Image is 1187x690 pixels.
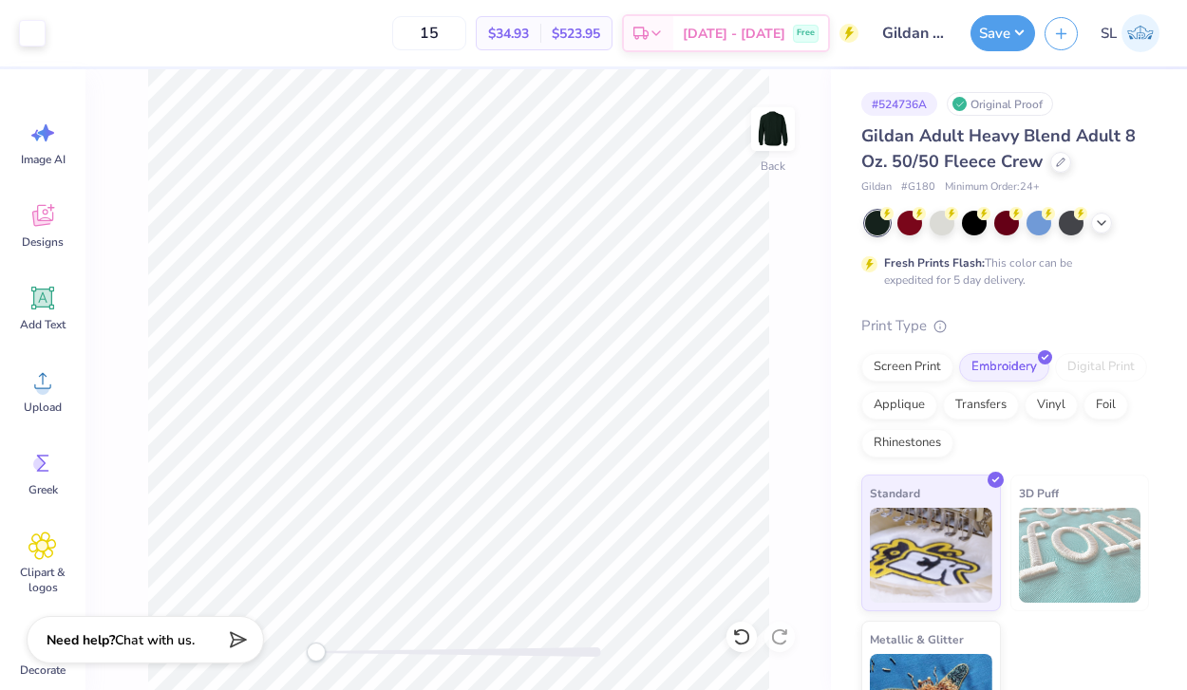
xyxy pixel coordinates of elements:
[861,391,937,420] div: Applique
[488,24,529,44] span: $34.93
[1025,391,1078,420] div: Vinyl
[970,15,1035,51] button: Save
[797,27,815,40] span: Free
[861,353,953,382] div: Screen Print
[861,179,892,196] span: Gildan
[28,482,58,497] span: Greek
[11,565,74,595] span: Clipart & logos
[870,629,964,649] span: Metallic & Glitter
[884,254,1118,289] div: This color can be expedited for 5 day delivery.
[884,255,985,270] strong: Fresh Prints Flash:
[47,631,115,649] strong: Need help?
[945,179,1040,196] span: Minimum Order: 24 +
[861,92,937,116] div: # 524736A
[959,353,1049,382] div: Embroidery
[870,483,920,503] span: Standard
[1083,391,1128,420] div: Foil
[754,110,792,148] img: Back
[1121,14,1159,52] img: Sonia Lerner
[115,631,195,649] span: Chat with us.
[1092,14,1168,52] a: SL
[24,400,62,415] span: Upload
[861,315,1149,337] div: Print Type
[861,124,1136,173] span: Gildan Adult Heavy Blend Adult 8 Oz. 50/50 Fleece Crew
[761,158,785,175] div: Back
[1055,353,1147,382] div: Digital Print
[901,179,935,196] span: # G180
[943,391,1019,420] div: Transfers
[22,234,64,250] span: Designs
[870,508,992,603] img: Standard
[1101,23,1117,45] span: SL
[683,24,785,44] span: [DATE] - [DATE]
[868,14,961,52] input: Untitled Design
[861,429,953,457] div: Rhinestones
[947,92,1053,116] div: Original Proof
[552,24,600,44] span: $523.95
[21,152,66,167] span: Image AI
[20,317,66,332] span: Add Text
[392,16,466,50] input: – –
[20,662,66,678] span: Decorate
[307,643,326,662] div: Accessibility label
[1019,483,1059,503] span: 3D Puff
[1019,508,1141,603] img: 3D Puff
